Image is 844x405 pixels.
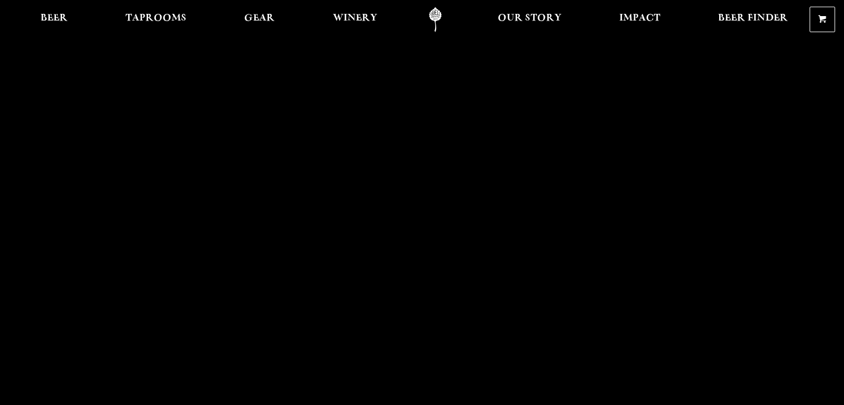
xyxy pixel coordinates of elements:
[718,14,788,23] span: Beer Finder
[326,7,385,32] a: Winery
[41,14,68,23] span: Beer
[491,7,569,32] a: Our Story
[118,7,194,32] a: Taprooms
[619,14,660,23] span: Impact
[244,14,275,23] span: Gear
[333,14,377,23] span: Winery
[612,7,668,32] a: Impact
[237,7,282,32] a: Gear
[125,14,186,23] span: Taprooms
[33,7,75,32] a: Beer
[498,14,562,23] span: Our Story
[711,7,795,32] a: Beer Finder
[415,7,456,32] a: Odell Home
